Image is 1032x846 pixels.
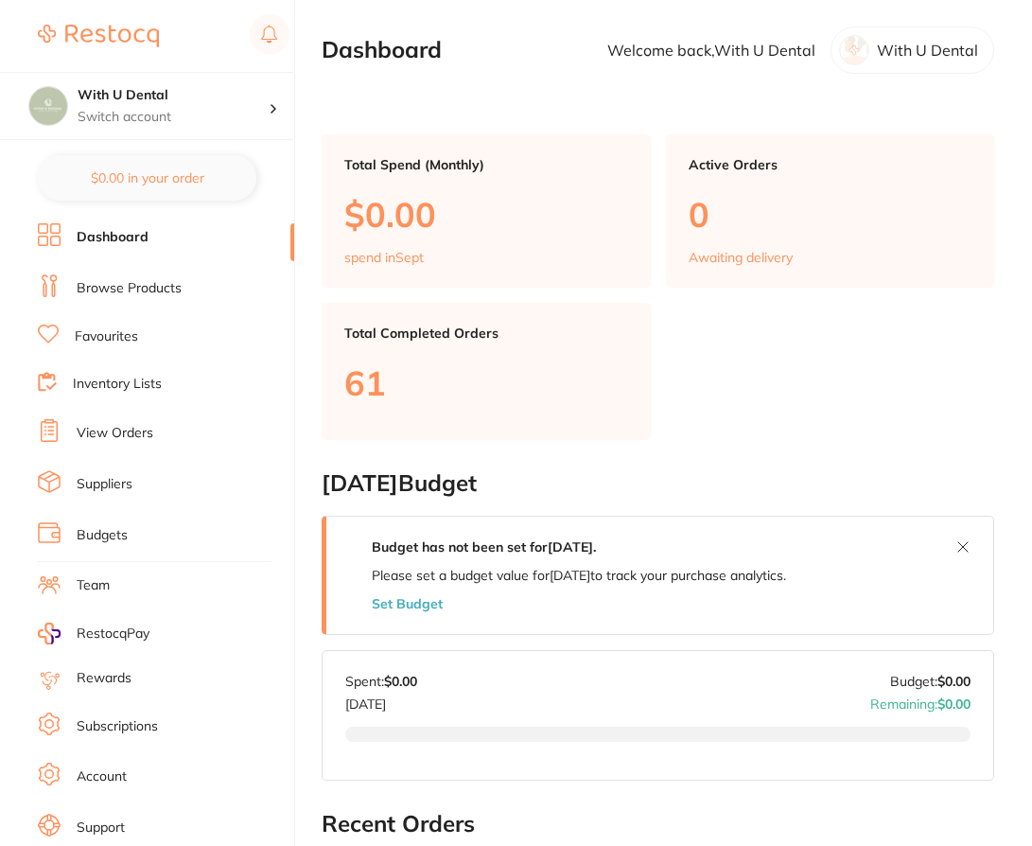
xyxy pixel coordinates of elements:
[870,689,971,712] p: Remaining:
[344,250,424,265] p: spend in Sept
[29,87,67,125] img: With U Dental
[689,157,972,172] p: Active Orders
[344,326,628,341] p: Total Completed Orders
[38,155,256,201] button: $0.00 in your order
[77,625,149,643] span: RestocqPay
[322,811,994,837] h2: Recent Orders
[77,424,153,443] a: View Orders
[73,375,162,394] a: Inventory Lists
[75,327,138,346] a: Favourites
[77,228,149,247] a: Dashboard
[344,363,628,402] p: 61
[38,623,61,644] img: RestocqPay
[666,134,995,288] a: Active Orders0Awaiting delivery
[384,673,417,690] strong: $0.00
[344,195,628,234] p: $0.00
[937,696,971,713] strong: $0.00
[322,37,442,63] h2: Dashboard
[607,42,815,59] p: Welcome back, With U Dental
[372,568,786,583] p: Please set a budget value for [DATE] to track your purchase analytics.
[372,538,596,555] strong: Budget has not been set for [DATE] .
[38,623,149,644] a: RestocqPay
[877,42,978,59] p: With U Dental
[77,576,110,595] a: Team
[77,669,131,688] a: Rewards
[77,526,128,545] a: Budgets
[77,819,125,837] a: Support
[77,717,158,736] a: Subscriptions
[372,596,443,611] button: Set Budget
[77,767,127,786] a: Account
[345,689,417,712] p: [DATE]
[689,195,972,234] p: 0
[77,279,182,298] a: Browse Products
[322,134,651,288] a: Total Spend (Monthly)$0.00spend inSept
[890,674,971,689] p: Budget:
[38,25,159,47] img: Restocq Logo
[38,14,159,58] a: Restocq Logo
[344,157,628,172] p: Total Spend (Monthly)
[78,108,269,127] p: Switch account
[689,250,793,265] p: Awaiting delivery
[78,86,269,105] h4: With U Dental
[77,475,132,494] a: Suppliers
[322,303,651,440] a: Total Completed Orders61
[345,674,417,689] p: Spent:
[937,673,971,690] strong: $0.00
[322,470,994,497] h2: [DATE] Budget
